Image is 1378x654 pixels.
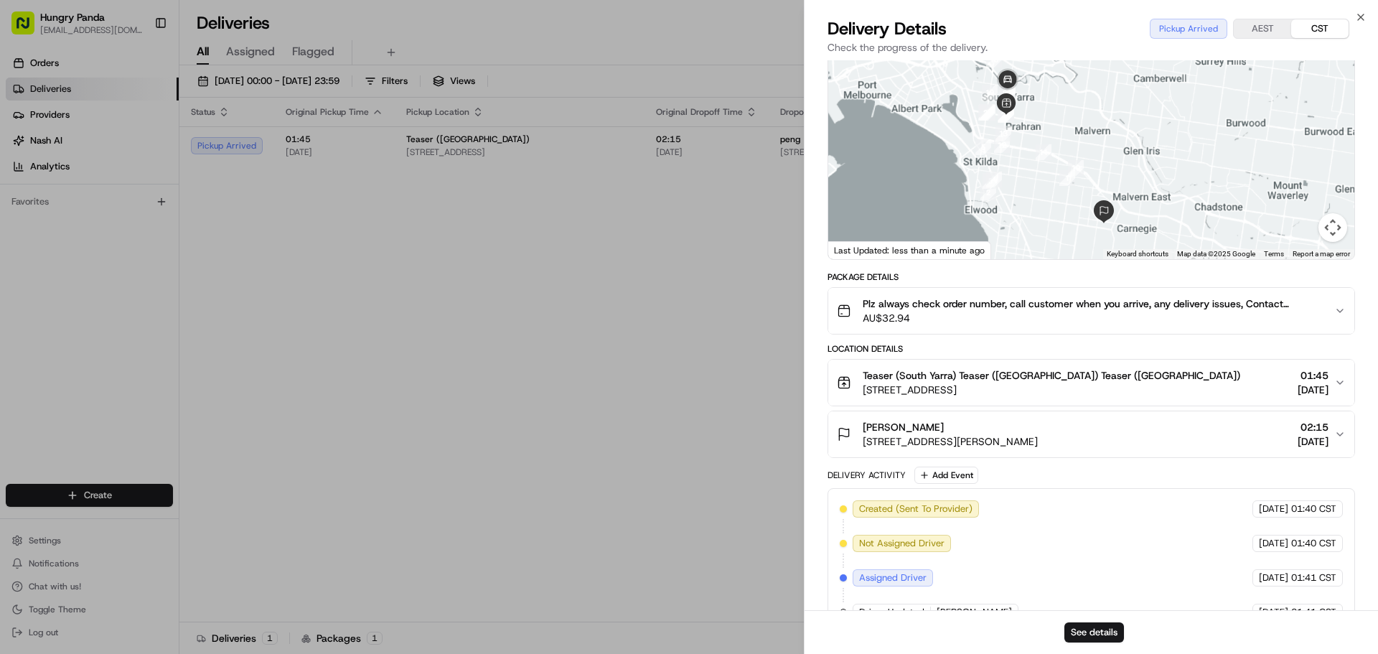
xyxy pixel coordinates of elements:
[859,571,927,584] span: Assigned Driver
[101,355,174,367] a: Powered byPylon
[47,261,52,273] span: •
[37,93,237,108] input: Clear
[1298,368,1328,383] span: 01:45
[244,141,261,159] button: Start new chat
[55,261,89,273] span: 8月15日
[828,241,991,259] div: Last Updated: less than a minute ago
[863,311,1323,325] span: AU$32.94
[1291,571,1336,584] span: 01:41 CST
[65,137,235,151] div: Start new chat
[863,420,944,434] span: [PERSON_NAME]
[1298,383,1328,397] span: [DATE]
[29,321,110,335] span: Knowledge Base
[863,368,1240,383] span: Teaser (South Yarra) Teaser ([GEOGRAPHIC_DATA]) Teaser ([GEOGRAPHIC_DATA])
[1298,434,1328,449] span: [DATE]
[1234,19,1291,38] button: AEST
[986,172,1002,187] div: 4
[983,173,998,189] div: 3
[1259,606,1288,619] span: [DATE]
[14,14,43,43] img: Nash
[1068,160,1084,176] div: 10
[222,184,261,201] button: See all
[828,288,1354,334] button: Plz always check order number, call customer when you arrive, any delivery issues, Contact WhatsA...
[29,223,40,235] img: 1736555255976-a54dd68f-1ca7-489b-9aae-adbdc363a1c4
[975,139,991,155] div: 5
[1059,170,1075,186] div: 1
[65,151,197,163] div: We're available if you need us!
[994,137,1010,153] div: 12
[978,105,994,121] div: 8
[1036,144,1051,160] div: 11
[1264,250,1284,258] a: Terms
[859,503,972,515] span: Created (Sent To Provider)
[828,271,1355,283] div: Package Details
[828,17,947,40] span: Delivery Details
[121,322,133,334] div: 💻
[1291,537,1336,550] span: 01:40 CST
[1259,571,1288,584] span: [DATE]
[863,434,1038,449] span: [STREET_ADDRESS][PERSON_NAME]
[1293,250,1350,258] a: Report a map error
[14,187,92,198] div: Past conversations
[44,223,116,234] span: [PERSON_NAME]
[1291,19,1349,38] button: CST
[1177,250,1255,258] span: Map data ©2025 Google
[859,537,945,550] span: Not Assigned Driver
[1291,606,1336,619] span: 01:41 CST
[127,223,161,234] span: 8月19日
[1259,537,1288,550] span: [DATE]
[937,606,1012,619] span: [PERSON_NAME]
[14,209,37,232] img: Bea Lacdao
[980,105,995,121] div: 20
[859,606,924,619] span: Driver Updated
[14,322,26,334] div: 📗
[1259,503,1288,515] span: [DATE]
[116,315,236,341] a: 💻API Documentation
[832,240,879,259] img: Google
[863,296,1323,311] span: Plz always check order number, call customer when you arrive, any delivery issues, Contact WhatsA...
[998,107,1013,123] div: 21
[995,126,1011,141] div: 13
[980,184,996,200] div: 2
[14,57,261,80] p: Welcome 👋
[136,321,230,335] span: API Documentation
[1298,420,1328,434] span: 02:15
[914,467,978,484] button: Add Event
[828,360,1354,406] button: Teaser (South Yarra) Teaser ([GEOGRAPHIC_DATA]) Teaser ([GEOGRAPHIC_DATA])[STREET_ADDRESS]01:45[D...
[863,383,1240,397] span: [STREET_ADDRESS]
[1064,622,1124,643] button: See details
[1318,213,1347,242] button: Map camera controls
[828,40,1355,55] p: Check the progress of the delivery.
[982,85,998,101] div: 19
[1107,249,1168,259] button: Keyboard shortcuts
[828,343,1355,355] div: Location Details
[832,240,879,259] a: Open this area in Google Maps (opens a new window)
[828,470,906,481] div: Delivery Activity
[30,137,56,163] img: 4281594248423_2fcf9dad9f2a874258b8_72.png
[1291,503,1336,515] span: 01:40 CST
[828,411,1354,457] button: [PERSON_NAME][STREET_ADDRESS][PERSON_NAME]02:15[DATE]
[143,356,174,367] span: Pylon
[979,104,995,120] div: 6
[119,223,124,234] span: •
[14,137,40,163] img: 1736555255976-a54dd68f-1ca7-489b-9aae-adbdc363a1c4
[9,315,116,341] a: 📗Knowledge Base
